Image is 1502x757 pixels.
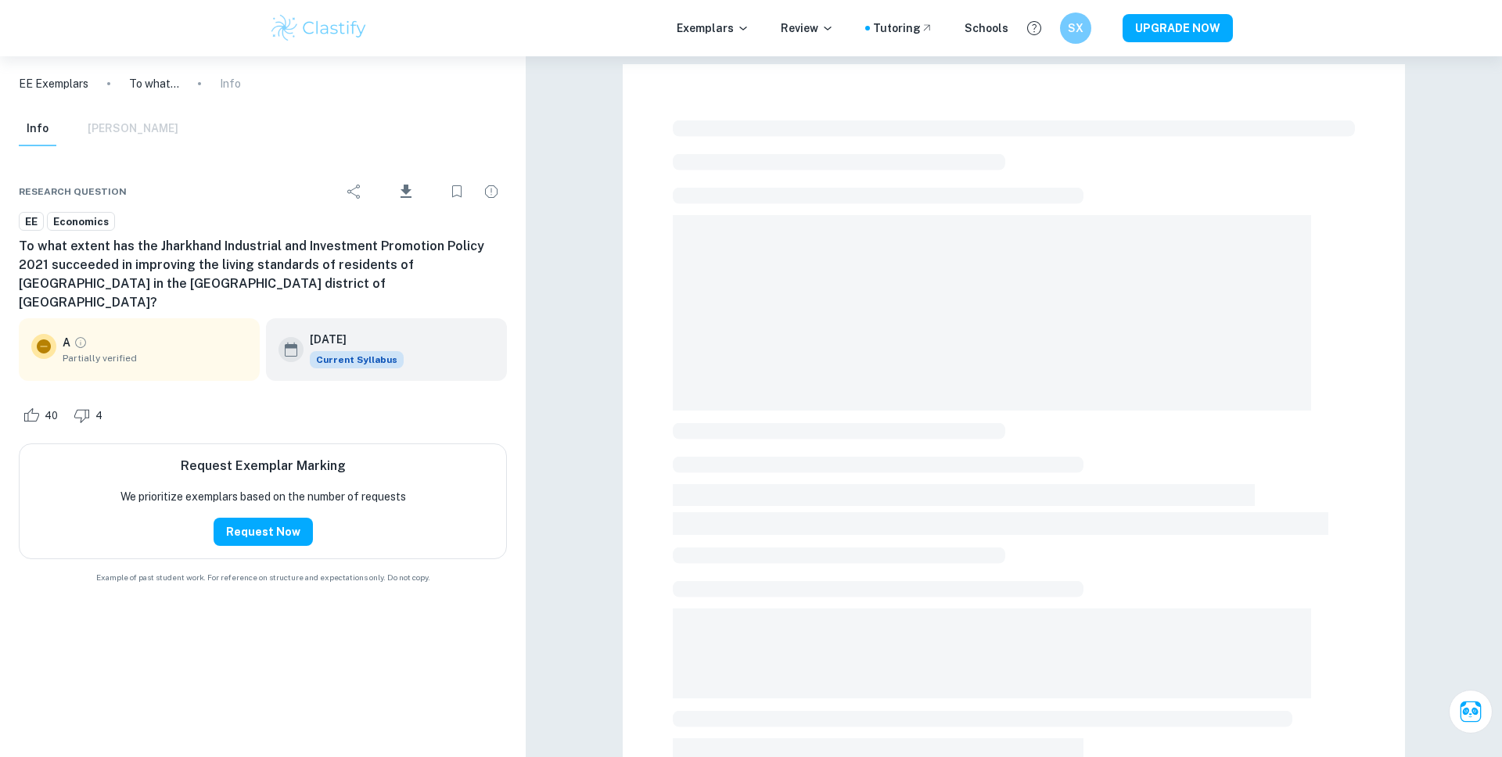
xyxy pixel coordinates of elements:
h6: SX [1067,20,1085,37]
div: Download [373,171,438,212]
div: Dislike [70,403,111,428]
a: Economics [47,212,115,231]
img: Clastify logo [269,13,368,44]
h6: To what extent has the Jharkhand Industrial and Investment Promotion Policy 2021 succeeded in imp... [19,237,507,312]
button: Info [19,112,56,146]
button: Request Now [214,518,313,546]
p: Review [781,20,834,37]
span: Current Syllabus [310,351,404,368]
h6: [DATE] [310,331,391,348]
span: 40 [36,408,66,424]
div: Bookmark [441,176,473,207]
span: 4 [87,408,111,424]
a: EE Exemplars [19,75,88,92]
div: Like [19,403,66,428]
a: EE [19,212,44,231]
div: Report issue [476,176,507,207]
p: We prioritize exemplars based on the number of requests [120,488,406,505]
span: Research question [19,185,127,199]
div: This exemplar is based on the current syllabus. Feel free to refer to it for inspiration/ideas wh... [310,351,404,368]
button: Ask Clai [1449,690,1493,734]
span: Example of past student work. For reference on structure and expectations only. Do not copy. [19,572,507,583]
div: Share [339,176,370,207]
span: EE [20,214,43,230]
a: Grade partially verified [74,335,88,350]
p: Info [220,75,241,92]
a: Schools [965,20,1008,37]
span: Partially verified [63,351,247,365]
button: Help and Feedback [1021,15,1047,41]
button: SX [1060,13,1091,44]
span: Economics [48,214,114,230]
p: A [63,334,70,351]
h6: Request Exemplar Marking [181,457,346,475]
p: Exemplars [677,20,749,37]
a: Tutoring [873,20,933,37]
p: To what extent has the Jharkhand Industrial and Investment Promotion Policy 2021 succeeded in imp... [129,75,179,92]
button: UPGRADE NOW [1123,14,1233,42]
